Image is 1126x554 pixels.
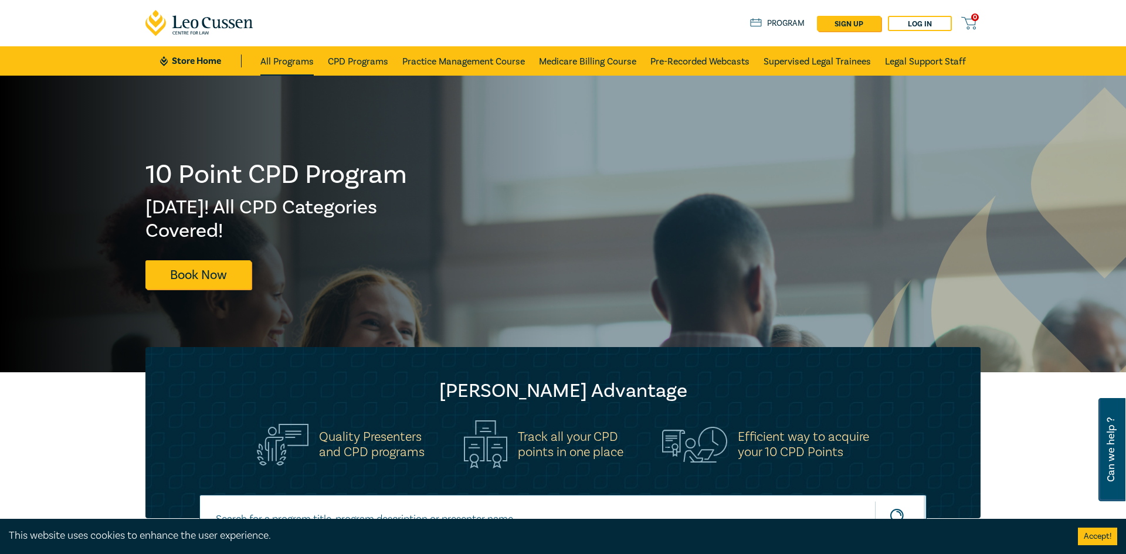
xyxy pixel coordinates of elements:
a: Practice Management Course [402,46,525,76]
a: All Programs [260,46,314,76]
span: 0 [971,13,979,21]
a: sign up [817,16,881,31]
h5: Track all your CPD points in one place [518,429,623,460]
a: CPD Programs [328,46,388,76]
a: Medicare Billing Course [539,46,636,76]
img: Efficient way to acquire<br>your 10 CPD Points [662,427,727,462]
span: Can we help ? [1105,405,1117,494]
h5: Quality Presenters and CPD programs [319,429,425,460]
img: Quality Presenters<br>and CPD programs [257,424,308,465]
h2: [DATE]! All CPD Categories Covered! [145,196,408,243]
a: Program [750,17,805,30]
h1: 10 Point CPD Program [145,159,408,190]
input: Search for a program title, program description or presenter name [199,495,927,542]
h2: [PERSON_NAME] Advantage [169,379,957,403]
button: Accept cookies [1078,528,1117,545]
a: Store Home [160,55,242,67]
a: Legal Support Staff [885,46,966,76]
a: Log in [888,16,952,31]
a: Book Now [145,260,251,289]
h5: Efficient way to acquire your 10 CPD Points [738,429,869,460]
a: Supervised Legal Trainees [764,46,871,76]
img: Track all your CPD<br>points in one place [464,420,507,468]
a: Pre-Recorded Webcasts [650,46,749,76]
div: This website uses cookies to enhance the user experience. [9,528,1060,543]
